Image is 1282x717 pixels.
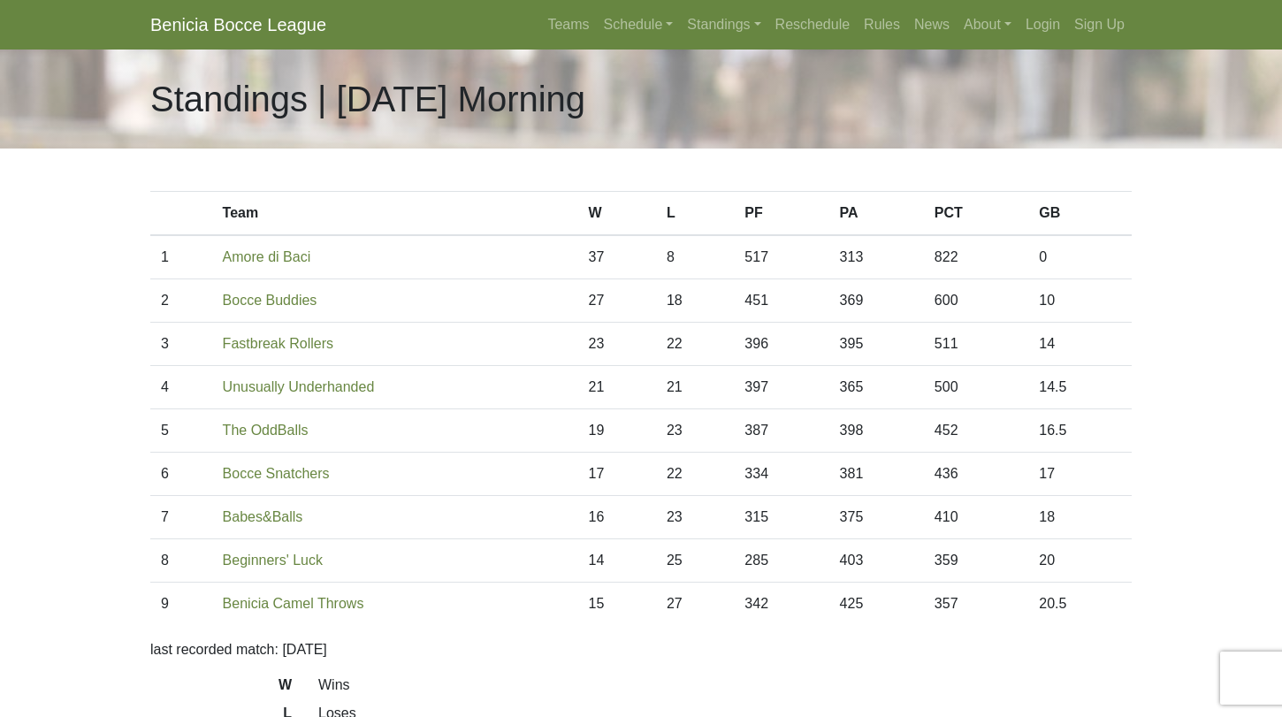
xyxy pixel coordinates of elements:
[829,453,924,496] td: 381
[734,192,828,236] th: PF
[137,675,305,703] dt: W
[829,583,924,626] td: 425
[578,192,656,236] th: W
[734,279,828,323] td: 451
[829,539,924,583] td: 403
[734,583,828,626] td: 342
[734,496,828,539] td: 315
[1028,323,1132,366] td: 14
[680,7,767,42] a: Standings
[1028,192,1132,236] th: GB
[578,323,656,366] td: 23
[1028,235,1132,279] td: 0
[540,7,596,42] a: Teams
[1067,7,1132,42] a: Sign Up
[924,235,1028,279] td: 822
[212,192,578,236] th: Team
[857,7,907,42] a: Rules
[578,279,656,323] td: 27
[578,539,656,583] td: 14
[578,366,656,409] td: 21
[957,7,1019,42] a: About
[578,453,656,496] td: 17
[656,192,734,236] th: L
[1028,496,1132,539] td: 18
[734,323,828,366] td: 396
[829,235,924,279] td: 313
[578,496,656,539] td: 16
[150,496,212,539] td: 7
[656,409,734,453] td: 23
[150,279,212,323] td: 2
[150,639,1132,660] p: last recorded match: [DATE]
[150,583,212,626] td: 9
[924,366,1028,409] td: 500
[578,409,656,453] td: 19
[150,235,212,279] td: 1
[656,279,734,323] td: 18
[578,235,656,279] td: 37
[829,496,924,539] td: 375
[223,466,330,481] a: Bocce Snatchers
[223,336,333,351] a: Fastbreak Rollers
[223,423,309,438] a: The OddBalls
[656,583,734,626] td: 27
[223,379,375,394] a: Unusually Underhanded
[924,453,1028,496] td: 436
[924,279,1028,323] td: 600
[656,235,734,279] td: 8
[924,409,1028,453] td: 452
[1028,279,1132,323] td: 10
[223,249,311,264] a: Amore di Baci
[1028,539,1132,583] td: 20
[656,539,734,583] td: 25
[223,553,323,568] a: Beginners' Luck
[829,366,924,409] td: 365
[734,409,828,453] td: 387
[150,323,212,366] td: 3
[150,7,326,42] a: Benicia Bocce League
[924,583,1028,626] td: 357
[597,7,681,42] a: Schedule
[150,78,585,120] h1: Standings | [DATE] Morning
[924,496,1028,539] td: 410
[1028,453,1132,496] td: 17
[907,7,957,42] a: News
[924,539,1028,583] td: 359
[1028,366,1132,409] td: 14.5
[734,235,828,279] td: 517
[734,453,828,496] td: 334
[223,509,303,524] a: Babes&Balls
[829,192,924,236] th: PA
[656,496,734,539] td: 23
[1028,583,1132,626] td: 20.5
[829,279,924,323] td: 369
[223,596,364,611] a: Benicia Camel Throws
[734,366,828,409] td: 397
[656,453,734,496] td: 22
[150,539,212,583] td: 8
[829,323,924,366] td: 395
[924,192,1028,236] th: PCT
[150,366,212,409] td: 4
[223,293,317,308] a: Bocce Buddies
[305,675,1145,696] dd: Wins
[1019,7,1067,42] a: Login
[924,323,1028,366] td: 511
[150,453,212,496] td: 6
[578,583,656,626] td: 15
[1028,409,1132,453] td: 16.5
[829,409,924,453] td: 398
[734,539,828,583] td: 285
[768,7,858,42] a: Reschedule
[150,409,212,453] td: 5
[656,323,734,366] td: 22
[656,366,734,409] td: 21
